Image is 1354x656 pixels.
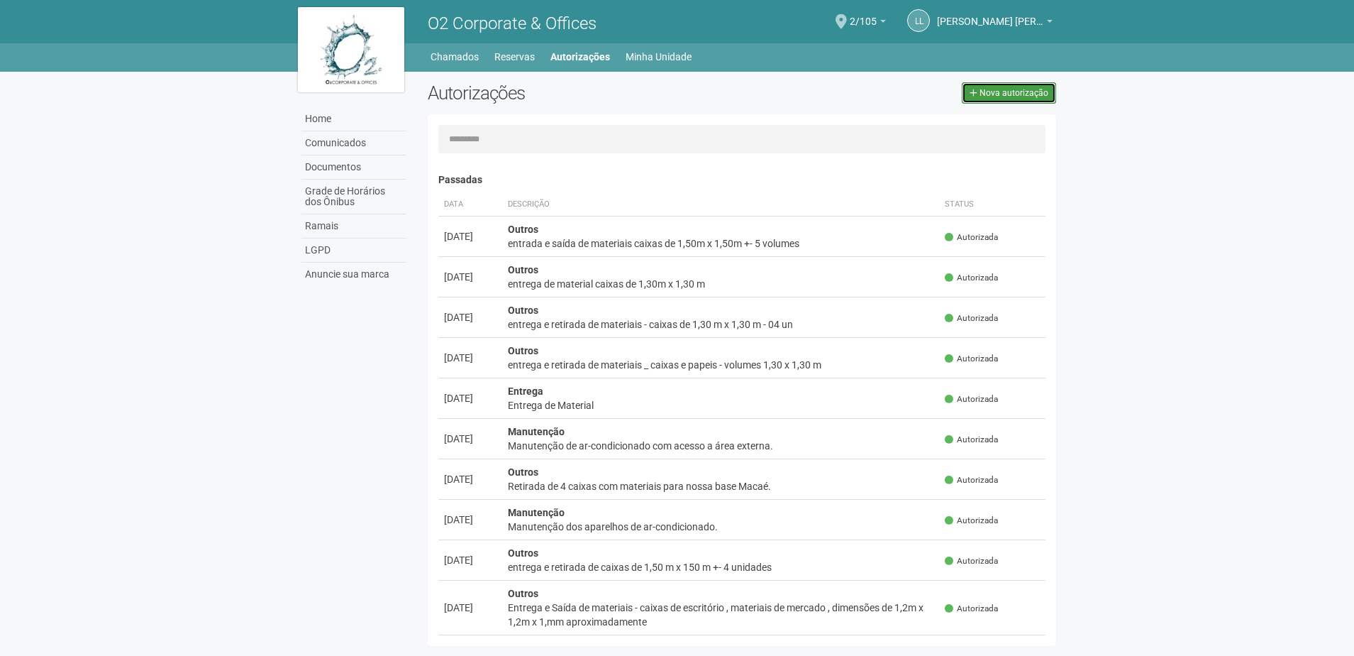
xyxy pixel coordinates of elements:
div: Retirada de 4 caixas com materiais para nossa base Macaé. [508,479,934,493]
strong: Outros [508,345,538,356]
strong: Outros [508,466,538,478]
img: logo.jpg [298,7,404,92]
div: [DATE] [444,432,496,446]
div: [DATE] [444,472,496,486]
a: Nova autorização [962,82,1056,104]
span: Autorizada [945,555,998,567]
span: Autorizada [945,312,998,324]
strong: Manutenção [508,426,565,437]
div: [DATE] [444,391,496,405]
strong: Outros [508,305,538,316]
span: Nova autorização [980,88,1048,98]
span: Lara Lira Justino [937,2,1043,27]
span: Autorizada [945,272,998,284]
h4: Passadas [438,175,1046,185]
div: [DATE] [444,513,496,527]
div: Entrega de Material [508,398,934,412]
span: 2/105 [850,2,877,27]
span: Autorizada [945,231,998,244]
span: Autorizada [945,434,998,446]
div: Manutenção dos aparelhos de ar-condicionado. [508,520,934,534]
th: Descrição [502,193,940,217]
span: Autorizada [945,515,998,527]
strong: Outros [508,264,538,275]
a: Autorizações [550,47,610,67]
div: Entrega e Saída de materiais - caixas de escritório , materiais de mercado , dimensões de 1,2m x ... [508,601,934,629]
strong: Entrega [508,386,543,397]
a: Home [301,107,406,131]
a: 2/105 [850,18,886,29]
strong: Outros [508,547,538,559]
th: Status [939,193,1045,217]
a: LL [907,9,930,32]
a: Chamados [431,47,479,67]
div: entrada e saída de materiais caixas de 1,50m x 1,50m +- 5 volumes [508,236,934,251]
span: Autorizada [945,393,998,405]
span: Autorizada [945,603,998,615]
a: Reservas [494,47,535,67]
div: entrega e retirada de materiais _ caixas e papeis - volumes 1,30 x 1,30 m [508,358,934,372]
strong: Outros [508,224,538,235]
span: O2 Corporate & Offices [428,13,596,33]
div: [DATE] [444,310,496,324]
div: entrega e retirada de caixas de 1,50 m x 150 m +- 4 unidades [508,560,934,574]
div: [DATE] [444,229,496,244]
a: Comunicados [301,131,406,155]
div: [DATE] [444,553,496,567]
a: Ramais [301,214,406,239]
div: entrega de material caixas de 1,30m x 1,30 m [508,277,934,291]
div: entrega e retirada de materiais - caixas de 1,30 m x 1,30 m - 04 un [508,317,934,332]
a: Grade de Horários dos Ônibus [301,180,406,214]
span: Autorizada [945,353,998,365]
a: Anuncie sua marca [301,263,406,286]
strong: Outros [508,588,538,599]
div: Manutenção de ar-condicionado com acesso a área externa. [508,439,934,453]
a: Minha Unidade [626,47,692,67]
th: Data [438,193,502,217]
span: Autorizada [945,474,998,486]
div: [DATE] [444,351,496,365]
div: [DATE] [444,270,496,284]
h2: Autorizações [428,82,731,104]
div: [DATE] [444,601,496,615]
a: LGPD [301,239,406,263]
strong: Manutenção [508,507,565,518]
a: Documentos [301,155,406,180]
a: [PERSON_NAME] [PERSON_NAME] [937,18,1053,29]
